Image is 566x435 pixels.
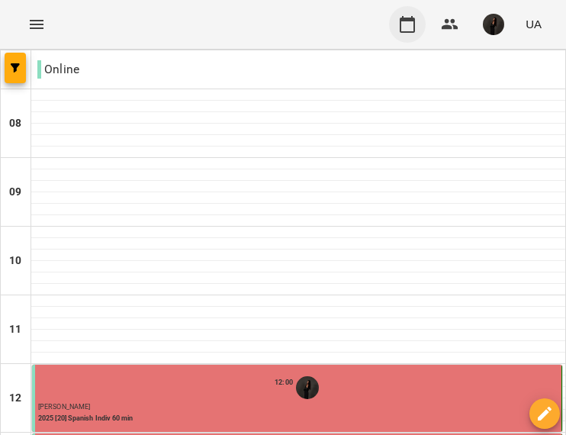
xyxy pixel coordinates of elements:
p: Online [37,60,79,79]
img: 5858c9cbb9d5886a1d49eb89d6c4f7a7.jpg [483,14,504,35]
label: 12:00 [275,377,293,388]
button: Menu [18,6,55,43]
h6: 08 [9,115,21,132]
h6: 11 [9,321,21,338]
button: UA [519,10,548,38]
h6: 09 [9,184,21,201]
span: [PERSON_NAME] [38,403,90,411]
h6: 12 [9,390,21,407]
img: Ваганова Юлія (і) [296,376,319,399]
span: UA [526,16,542,32]
p: 2025 [20] Spanish Indiv 60 min [38,414,558,424]
h6: 10 [9,253,21,269]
